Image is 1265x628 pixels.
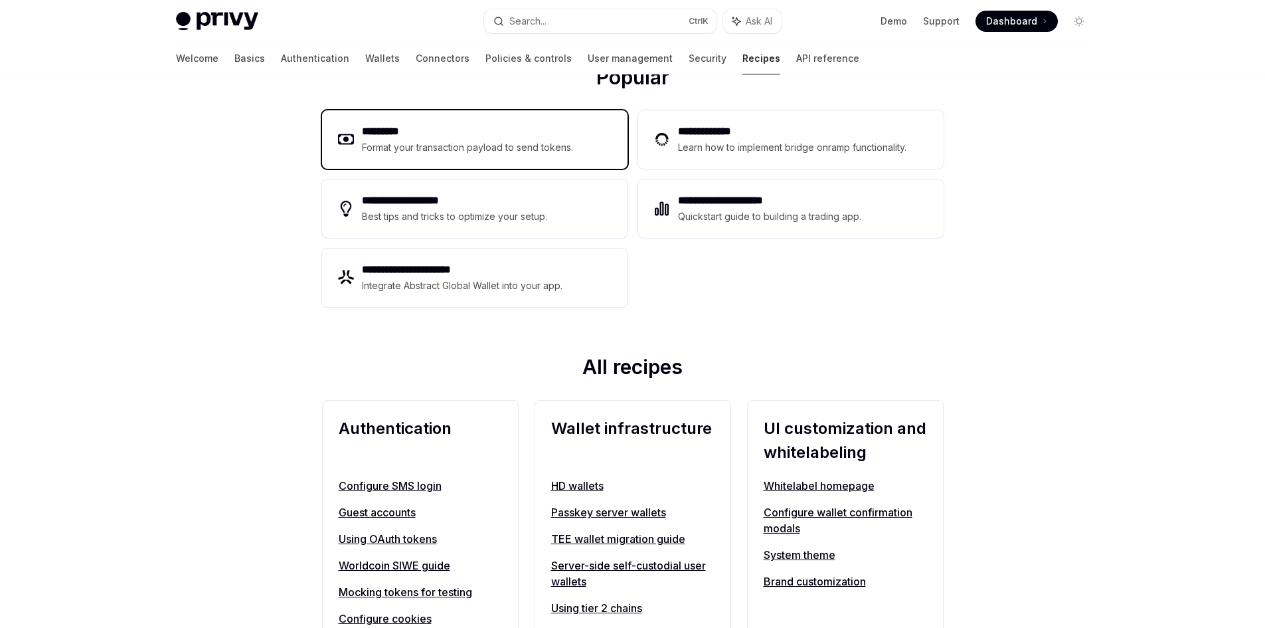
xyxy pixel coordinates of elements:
[764,417,927,465] h2: UI customization and whitelabeling
[339,417,502,465] h2: Authentication
[742,43,780,74] a: Recipes
[551,600,715,616] a: Using tier 2 chains
[281,43,349,74] a: Authentication
[339,584,502,600] a: Mocking tokens for testing
[485,43,572,74] a: Policies & controls
[176,43,218,74] a: Welcome
[416,43,469,74] a: Connectors
[362,140,574,156] div: Format your transaction payload to send tokens.
[678,209,862,225] div: Quickstart guide to building a trading app.
[764,478,927,494] a: Whitelabel homepage
[796,43,859,74] a: API reference
[234,43,265,74] a: Basics
[365,43,400,74] a: Wallets
[322,355,944,384] h2: All recipes
[484,9,717,33] button: Search...CtrlK
[746,15,772,28] span: Ask AI
[588,43,673,74] a: User management
[339,504,502,520] a: Guest accounts
[551,504,715,520] a: Passkey server wallets
[689,43,726,74] a: Security
[764,547,927,563] a: System theme
[339,558,502,574] a: Worldcoin SIWE guide
[339,611,502,627] a: Configure cookies
[764,504,927,536] a: Configure wallet confirmation modals
[322,110,628,169] a: **** ****Format your transaction payload to send tokens.
[1068,11,1090,32] button: Toggle dark mode
[509,13,547,29] div: Search...
[339,478,502,494] a: Configure SMS login
[339,531,502,547] a: Using OAuth tokens
[678,140,910,156] div: Learn how to implement bridge onramp functionality.
[176,12,258,31] img: light logo
[881,15,907,28] a: Demo
[689,16,709,27] span: Ctrl K
[551,417,715,465] h2: Wallet infrastructure
[551,531,715,547] a: TEE wallet migration guide
[551,478,715,494] a: HD wallets
[975,11,1058,32] a: Dashboard
[551,558,715,589] a: Server-side self-custodial user wallets
[362,209,549,225] div: Best tips and tricks to optimize your setup.
[764,574,927,589] a: Brand customization
[638,110,944,169] a: **** **** ***Learn how to implement bridge onramp functionality.
[986,15,1037,28] span: Dashboard
[923,15,960,28] a: Support
[322,65,944,94] h2: Popular
[723,9,782,33] button: Ask AI
[362,278,564,294] div: Integrate Abstract Global Wallet into your app.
